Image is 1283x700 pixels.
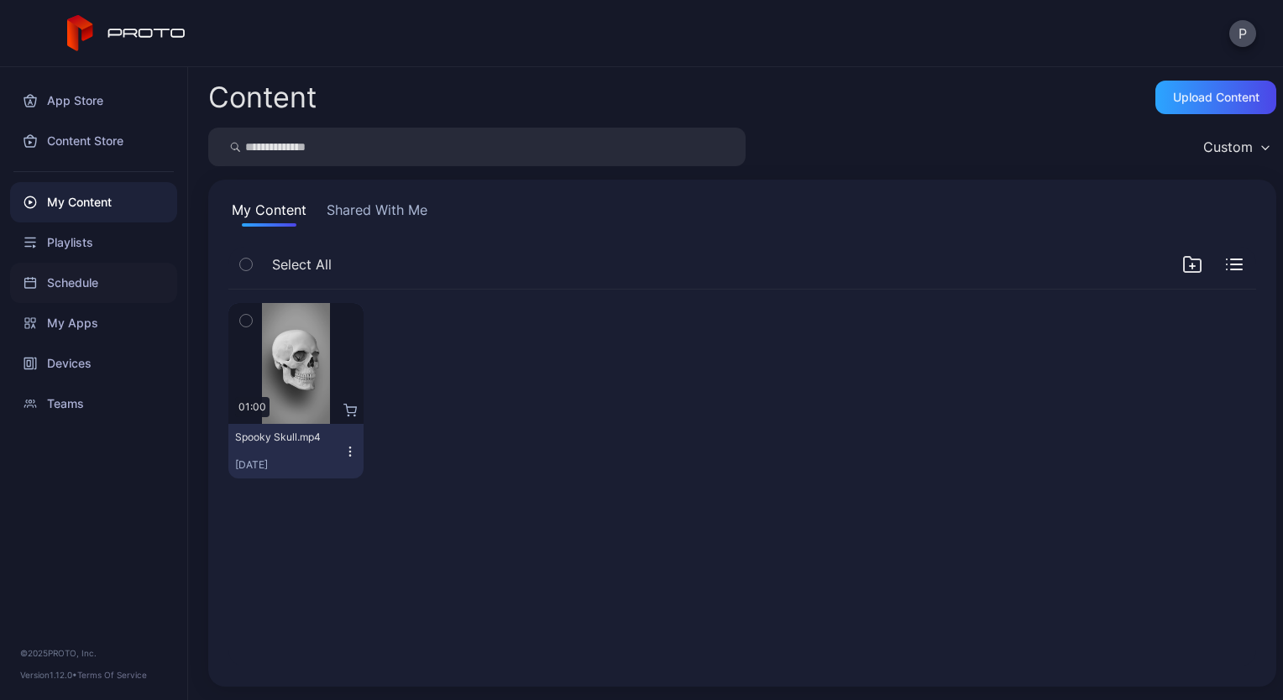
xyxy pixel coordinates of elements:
button: My Content [228,200,310,227]
div: Spooky Skull.mp4 [235,431,327,444]
div: © 2025 PROTO, Inc. [20,646,167,660]
a: My Apps [10,303,177,343]
button: Custom [1195,128,1276,166]
div: [DATE] [235,458,343,472]
a: Playlists [10,222,177,263]
button: P [1229,20,1256,47]
a: My Content [10,182,177,222]
div: Content [208,83,317,112]
span: Select All [272,254,332,274]
a: Terms Of Service [77,670,147,680]
a: App Store [10,81,177,121]
button: Spooky Skull.mp4[DATE] [228,424,364,478]
a: Teams [10,384,177,424]
button: Upload Content [1155,81,1276,114]
a: Content Store [10,121,177,161]
a: Schedule [10,263,177,303]
button: Shared With Me [323,200,431,227]
div: Upload Content [1173,91,1259,104]
a: Devices [10,343,177,384]
div: Custom [1203,138,1253,155]
span: Version 1.12.0 • [20,670,77,680]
